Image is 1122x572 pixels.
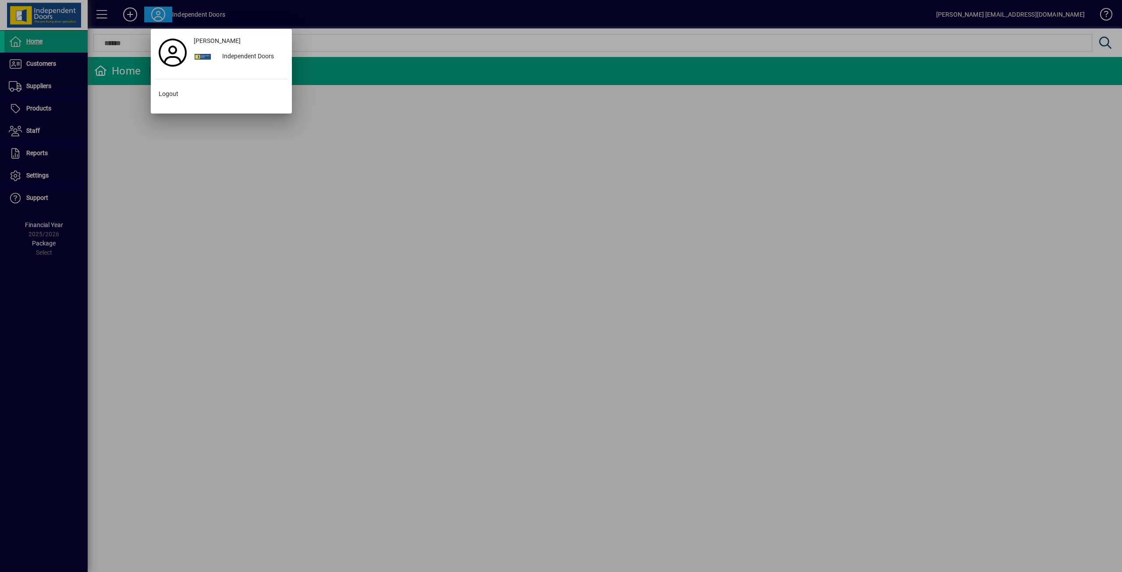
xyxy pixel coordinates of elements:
div: Independent Doors [215,49,288,65]
span: Logout [159,89,178,99]
button: Logout [155,86,288,102]
a: Profile [155,45,190,60]
span: [PERSON_NAME] [194,36,241,46]
a: [PERSON_NAME] [190,33,288,49]
button: Independent Doors [190,49,288,65]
